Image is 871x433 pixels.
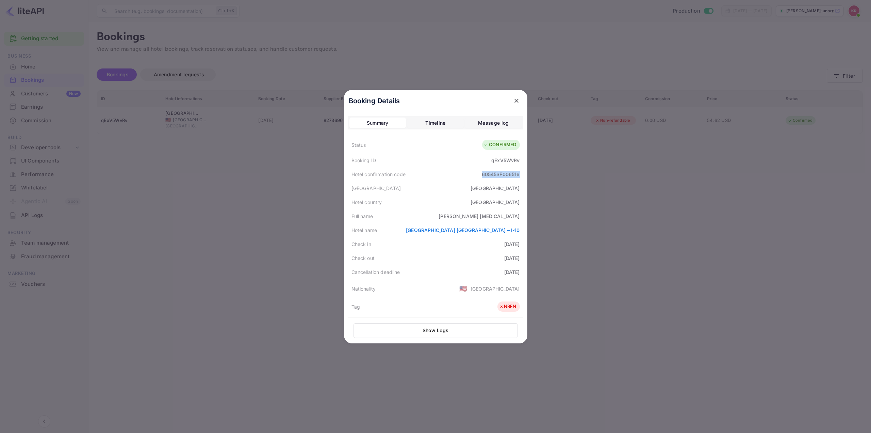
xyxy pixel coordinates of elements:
[354,323,518,338] button: Show Logs
[351,171,406,178] div: Hotel confirmation code
[465,118,522,128] button: Message log
[471,285,520,292] div: [GEOGRAPHIC_DATA]
[351,285,376,292] div: Nationality
[406,227,520,233] a: [GEOGRAPHIC_DATA] [GEOGRAPHIC_DATA] – I-10
[439,213,520,220] div: [PERSON_NAME] [MEDICAL_DATA]
[425,119,445,127] div: Timeline
[504,254,520,262] div: [DATE]
[459,282,467,295] span: United States
[349,96,400,106] p: Booking Details
[351,268,400,276] div: Cancellation deadline
[504,241,520,248] div: [DATE]
[351,303,360,310] div: Tag
[504,268,520,276] div: [DATE]
[510,95,523,107] button: close
[407,118,464,128] button: Timeline
[351,241,371,248] div: Check in
[351,254,375,262] div: Check out
[367,119,389,127] div: Summary
[351,213,373,220] div: Full name
[484,141,516,148] div: CONFIRMED
[351,227,377,234] div: Hotel name
[478,119,509,127] div: Message log
[491,157,520,164] div: qExV5WvRv
[471,185,520,192] div: [GEOGRAPHIC_DATA]
[482,171,520,178] div: 60545SF006516
[349,118,406,128] button: Summary
[351,157,376,164] div: Booking ID
[499,303,516,310] div: NRFN
[351,185,401,192] div: [GEOGRAPHIC_DATA]
[471,199,520,206] div: [GEOGRAPHIC_DATA]
[351,199,382,206] div: Hotel country
[351,141,366,149] div: Status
